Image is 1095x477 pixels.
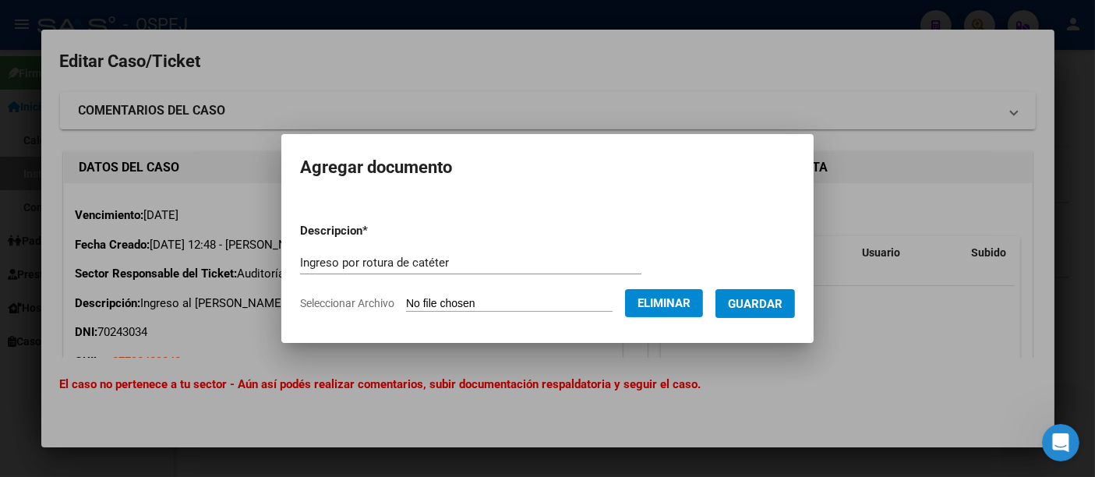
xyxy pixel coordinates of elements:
h2: Agregar documento [300,153,795,182]
iframe: Intercom live chat [1042,424,1079,461]
button: Eliminar [625,289,703,317]
button: Guardar [715,289,795,318]
p: Descripcion [300,222,449,240]
span: Guardar [728,297,782,311]
span: Seleccionar Archivo [300,297,394,309]
span: Eliminar [638,296,691,310]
